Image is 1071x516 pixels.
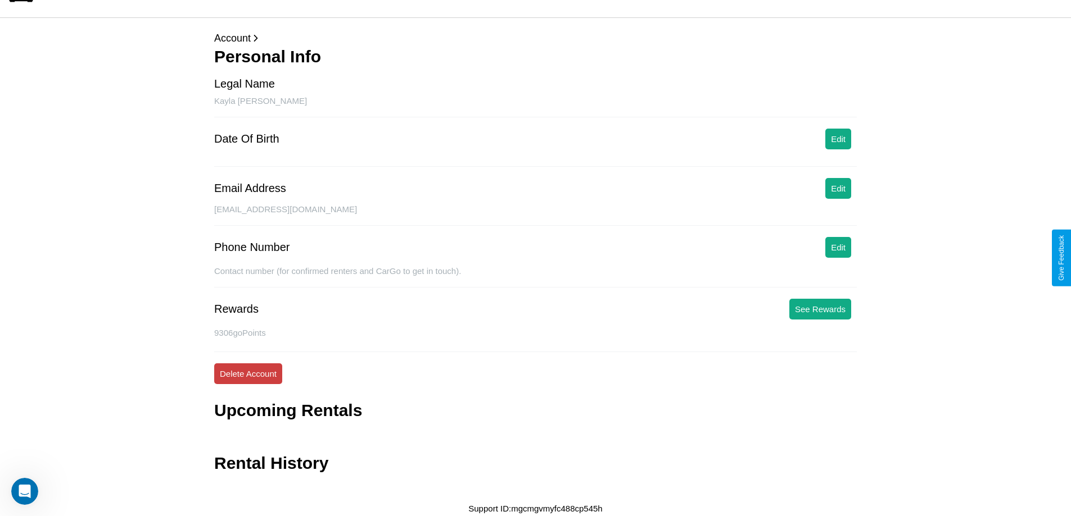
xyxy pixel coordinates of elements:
[214,454,328,473] h3: Rental History
[825,178,851,199] button: Edit
[468,501,602,516] p: Support ID: mgcmgvmyfc488cp545h
[789,299,851,319] button: See Rewards
[214,182,286,195] div: Email Address
[11,478,38,505] iframe: Intercom live chat
[214,47,857,66] h3: Personal Info
[214,303,259,316] div: Rewards
[1058,235,1065,281] div: Give Feedback
[214,241,290,254] div: Phone Number
[825,129,851,149] button: Edit
[214,77,275,90] div: Legal Name
[214,325,857,340] p: 9306 goPoints
[214,266,857,287] div: Contact number (for confirmed renters and CarGo to get in touch).
[214,204,857,226] div: [EMAIL_ADDRESS][DOMAIN_NAME]
[214,96,857,117] div: Kayla [PERSON_NAME]
[214,133,279,145] div: Date Of Birth
[214,363,282,384] button: Delete Account
[214,29,857,47] p: Account
[214,401,362,420] h3: Upcoming Rentals
[825,237,851,258] button: Edit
